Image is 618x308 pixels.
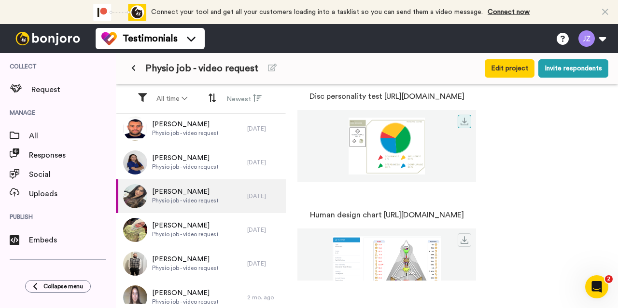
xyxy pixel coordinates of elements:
button: Newest [221,90,267,108]
button: Invite respondents [538,59,608,78]
span: Responses [29,149,116,161]
a: [PERSON_NAME]Physio job - video request[DATE] [116,146,286,179]
span: [PERSON_NAME] [152,221,219,230]
iframe: Intercom live chat [585,275,608,298]
span: Collapse menu [43,282,83,290]
img: d72e0efa-c049-4bd3-91a6-df57d31638ad.jpeg [123,150,147,174]
div: [DATE] [247,226,281,234]
button: All time [151,90,193,107]
button: Edit project [485,59,534,78]
span: Disc personality test [URL][DOMAIN_NAME] [309,91,464,102]
a: [PERSON_NAME]Physio job - video request[DATE] [116,112,286,146]
span: Physio job - video request [145,62,258,75]
div: [DATE] [247,125,281,133]
span: Request [31,84,116,95]
img: af4fd7bc-1b10-4aa4-b69b-f824c4d354cb.png [297,236,476,293]
span: [PERSON_NAME] [152,288,219,298]
span: [PERSON_NAME] [152,120,219,129]
span: Physio job - video request [152,163,219,171]
span: Physio job - video request [152,230,219,238]
img: 9a667aa0-1eaa-4b98-8b98-49623f188f7b.jpeg [123,252,147,276]
span: Physio job - video request [152,264,219,272]
img: 2a6305d3-19e6-4110-8dc9-7b64f3aedccb.png [297,118,476,174]
div: [DATE] [247,260,281,268]
span: Uploads [29,188,116,200]
img: tm-color.svg [101,31,117,46]
img: 14d00d0d-40fa-458f-93a1-1882af2cf8c5.jpeg [123,218,147,242]
a: [PERSON_NAME]Physio job - video request[DATE] [116,247,286,281]
span: [PERSON_NAME] [152,187,219,197]
a: Connect now [488,9,530,15]
div: [DATE] [247,159,281,166]
div: animation [93,4,146,21]
img: f285f6cd-e04c-4e4e-8ce1-02e5375af535.jpeg [123,184,147,208]
a: [PERSON_NAME]Physio job - video request[DATE] [116,213,286,247]
span: Connect your tool and get all your customers loading into a tasklist so you can send them a video... [151,9,483,15]
span: 2 [605,275,613,283]
span: [PERSON_NAME] [152,153,219,163]
div: [DATE] [247,192,281,200]
span: Testimonials [123,32,178,45]
span: Social [29,169,116,180]
a: [PERSON_NAME]Physio job - video request[DATE] [116,179,286,213]
span: Human design chart [URL][DOMAIN_NAME] [310,209,464,221]
img: bj-logo-header-white.svg [12,32,84,45]
span: Embeds [29,234,116,246]
div: 2 mo. ago [247,294,281,301]
span: [PERSON_NAME] [152,254,219,264]
span: Physio job - video request [152,197,219,204]
span: Physio job - video request [152,129,219,137]
span: Physio job - video request [152,298,219,306]
span: All [29,130,116,142]
img: 839010dc-8a3e-4679-83be-acfbaacf5468.jpeg [123,117,147,141]
button: Collapse menu [25,280,91,293]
